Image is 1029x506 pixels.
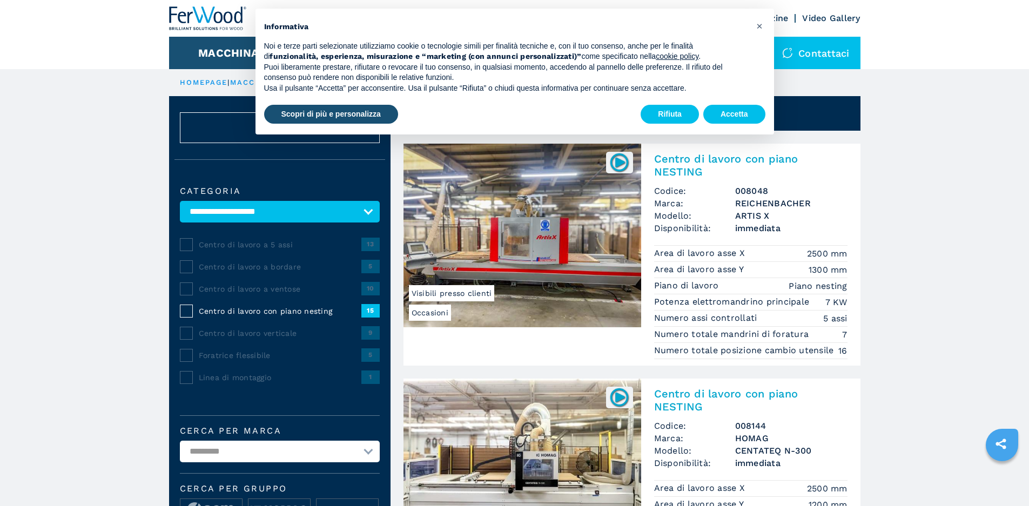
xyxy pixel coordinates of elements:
h3: 008048 [735,185,848,197]
span: Foratrice flessibile [199,350,361,361]
span: 5 [361,348,380,361]
span: | [227,78,230,86]
span: 5 [361,260,380,273]
span: 13 [361,238,380,251]
button: Macchinari [198,46,270,59]
span: Marca: [654,197,735,210]
span: Occasioni [409,305,451,321]
span: Centro di lavoro a 5 assi [199,239,361,250]
p: Numero assi controllati [654,312,760,324]
p: Potenza elettromandrino principale [654,296,812,308]
img: Ferwood [169,6,247,30]
span: Disponibilità: [654,222,735,234]
a: Centro di lavoro con piano NESTING REICHENBACHER ARTIS XOccasioniVisibili presso clienti008048Cen... [403,144,860,366]
a: sharethis [987,430,1014,457]
p: Area di lavoro asse Y [654,264,747,275]
em: 7 KW [825,296,848,308]
img: 008144 [609,387,630,408]
p: Numero totale mandrini di foratura [654,328,812,340]
h3: 008144 [735,420,848,432]
span: Centro di lavoro verticale [199,328,361,339]
em: 5 assi [823,312,848,325]
em: 2500 mm [807,482,848,495]
span: Disponibilità: [654,457,735,469]
img: Contattaci [782,48,793,58]
div: Contattaci [771,37,860,69]
label: Cerca per marca [180,427,380,435]
img: Centro di lavoro con piano NESTING REICHENBACHER ARTIS X [403,144,641,327]
span: Centro di lavoro a ventose [199,284,361,294]
h3: HOMAG [735,432,848,444]
em: 7 [842,328,847,341]
h2: Centro di lavoro con piano NESTING [654,152,848,178]
a: Video Gallery [802,13,860,23]
span: Linea di montaggio [199,372,361,383]
span: Codice: [654,185,735,197]
iframe: Chat [983,457,1021,498]
a: macchinari [230,78,287,86]
p: Puoi liberamente prestare, rifiutare o revocare il tuo consenso, in qualsiasi momento, accedendo ... [264,62,748,83]
strong: funzionalità, esperienza, misurazione e “marketing (con annunci personalizzati)” [270,52,581,60]
span: Codice: [654,420,735,432]
h2: Informativa [264,22,748,32]
em: 16 [838,345,848,357]
h3: ARTIS X [735,210,848,222]
span: Visibili presso clienti [409,285,495,301]
a: HOMEPAGE [180,78,228,86]
span: immediata [735,457,848,469]
h3: CENTATEQ N-300 [735,444,848,457]
label: Categoria [180,187,380,195]
button: Scopri di più e personalizza [264,105,398,124]
p: Noi e terze parti selezionate utilizziamo cookie o tecnologie simili per finalità tecniche e, con... [264,41,748,62]
button: Accetta [703,105,765,124]
p: Usa il pulsante “Accetta” per acconsentire. Usa il pulsante “Rifiuta” o chiudi questa informativa... [264,83,748,94]
button: Chiudi questa informativa [751,17,769,35]
p: Area di lavoro asse X [654,482,748,494]
button: ResetAnnulla [180,112,380,143]
span: Modello: [654,444,735,457]
em: 2500 mm [807,247,848,260]
h3: REICHENBACHER [735,197,848,210]
span: immediata [735,222,848,234]
span: 10 [361,282,380,295]
a: cookie policy [656,52,698,60]
img: 008048 [609,152,630,173]
span: Cerca per Gruppo [180,484,380,493]
span: Centro di lavoro con piano nesting [199,306,361,316]
em: Piano nesting [789,280,847,292]
span: Marca: [654,432,735,444]
span: × [756,19,763,32]
span: 9 [361,326,380,339]
span: 1 [361,370,380,383]
em: 1300 mm [809,264,848,276]
span: Centro di lavoro a bordare [199,261,361,272]
button: Rifiuta [641,105,699,124]
p: Numero totale posizione cambio utensile [654,345,837,356]
p: Area di lavoro asse X [654,247,748,259]
span: Modello: [654,210,735,222]
span: 15 [361,304,380,317]
p: Piano di lavoro [654,280,722,292]
h2: Centro di lavoro con piano NESTING [654,387,848,413]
